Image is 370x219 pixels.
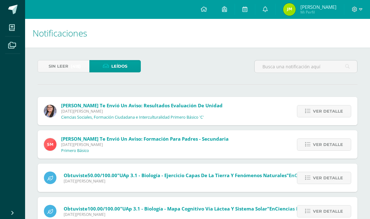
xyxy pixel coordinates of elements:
[313,105,343,117] span: Ver detalle
[275,205,352,212] span: Ciencias Naturales (FORMATIVO)
[87,205,120,212] span: 100.00/100.00
[87,172,117,178] span: 50.00/100.00
[117,172,289,178] span: "UAp 3.1 - Biología - Ejercicio Capas de la Tierra y fenómenos naturales"
[71,60,81,72] span: (416)
[61,115,204,120] p: Ciencias Sociales, Formación Ciudadana e Interculturalidad Primero Básico 'C'
[61,136,229,142] span: [PERSON_NAME] te envió un aviso: Formación para padres - Secundaria
[313,172,343,184] span: Ver detalle
[61,142,229,147] span: [DATE][PERSON_NAME]
[111,60,127,72] span: Leídos
[313,139,343,150] span: Ver detalle
[300,9,336,15] span: Mi Perfil
[38,60,89,72] a: Sin leer(416)
[313,205,343,217] span: Ver detalle
[120,205,269,212] span: "UAp 3.1 - Biología - Mapa cognitivo Vía Láctea y Sistema Solar"
[44,105,56,117] img: 17db063816693a26b2c8d26fdd0faec0.png
[64,205,352,212] span: Obtuviste en
[300,4,336,10] span: [PERSON_NAME]
[61,109,223,114] span: [DATE][PERSON_NAME]
[89,60,141,72] a: Leídos
[44,138,56,151] img: a4c9654d905a1a01dc2161da199b9124.png
[61,102,223,109] span: [PERSON_NAME] te envió un aviso: Resultados evaluación de unidad
[64,212,352,217] span: [DATE][PERSON_NAME]
[255,60,357,73] input: Busca una notificación aquí
[283,3,296,16] img: be3bff6d7c5510755fc7c096e5d91a07.png
[33,27,87,39] span: Notificaciones
[61,148,89,153] p: Primero Básico
[49,60,68,72] span: Sin leer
